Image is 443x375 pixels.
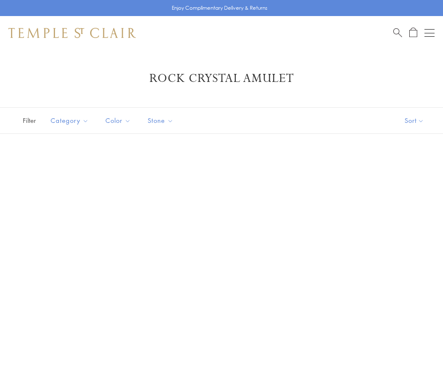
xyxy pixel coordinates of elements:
[143,115,180,126] span: Stone
[44,111,95,130] button: Category
[424,28,435,38] button: Open navigation
[8,28,136,38] img: Temple St. Clair
[101,115,137,126] span: Color
[393,27,402,38] a: Search
[141,111,180,130] button: Stone
[21,71,422,86] h1: Rock Crystal Amulet
[46,115,95,126] span: Category
[172,4,267,12] p: Enjoy Complimentary Delivery & Returns
[99,111,137,130] button: Color
[409,27,417,38] a: Open Shopping Bag
[386,108,443,133] button: Show sort by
